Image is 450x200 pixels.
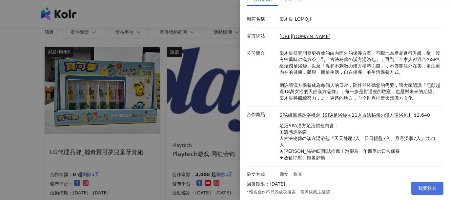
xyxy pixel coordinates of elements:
[247,33,276,39] p: 官方網站
[247,181,285,188] p: 回覆期限：[DATE]
[279,16,440,23] p: 樂木集 LOMOJI
[414,112,430,119] p: $2,640
[247,16,276,23] p: 廠商名稱
[411,182,443,195] button: 我要報名
[418,186,437,191] span: 我要報名
[279,34,331,39] a: [URL][DOMAIN_NAME]
[247,111,276,118] p: 合作商品
[279,123,440,161] p: 足浴SPA漢方足浴禮盒內含： ①溫感足浴袋 ②古法秘傳の漢方湯浴包『天天舒壓7入、日日輕盈7入、月月溫順7入』共21入 ★[PERSON_NAME]雜誌推薦！泡腳為一年四季の日常保養 ★放鬆紓壓...
[247,171,276,178] p: 發文方式
[247,189,330,195] p: *報名合作不代表成功接案，需等候業主確認
[279,171,440,178] p: 圖文、影音
[279,50,440,102] p: 樂木集研究開發更有效的由內而外的保養方案。不斷地為產品進行升級，從「沒有中藥味の漢方茶」到「古法秘傳の漢方湯浴包」，再到「全家人都適合のSPA級溫感足浴袋」以及「溫和不刺激の漢方植萃面膜」，不僅...
[279,112,413,119] a: SPA級溫感足浴禮盒【SPA足浴袋＋21入古法秘傳の漢方湯浴包】
[247,50,276,57] p: 公司簡介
